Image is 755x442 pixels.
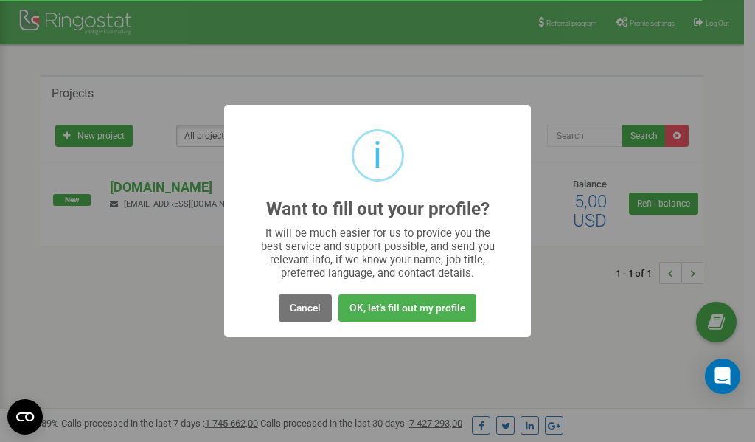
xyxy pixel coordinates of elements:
button: Cancel [279,294,332,322]
button: OK, let's fill out my profile [338,294,476,322]
div: Open Intercom Messenger [705,359,740,394]
h2: Want to fill out your profile? [266,199,490,219]
div: i [373,131,382,179]
button: Open CMP widget [7,399,43,435]
div: It will be much easier for us to provide you the best service and support possible, and send you ... [254,227,502,280]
